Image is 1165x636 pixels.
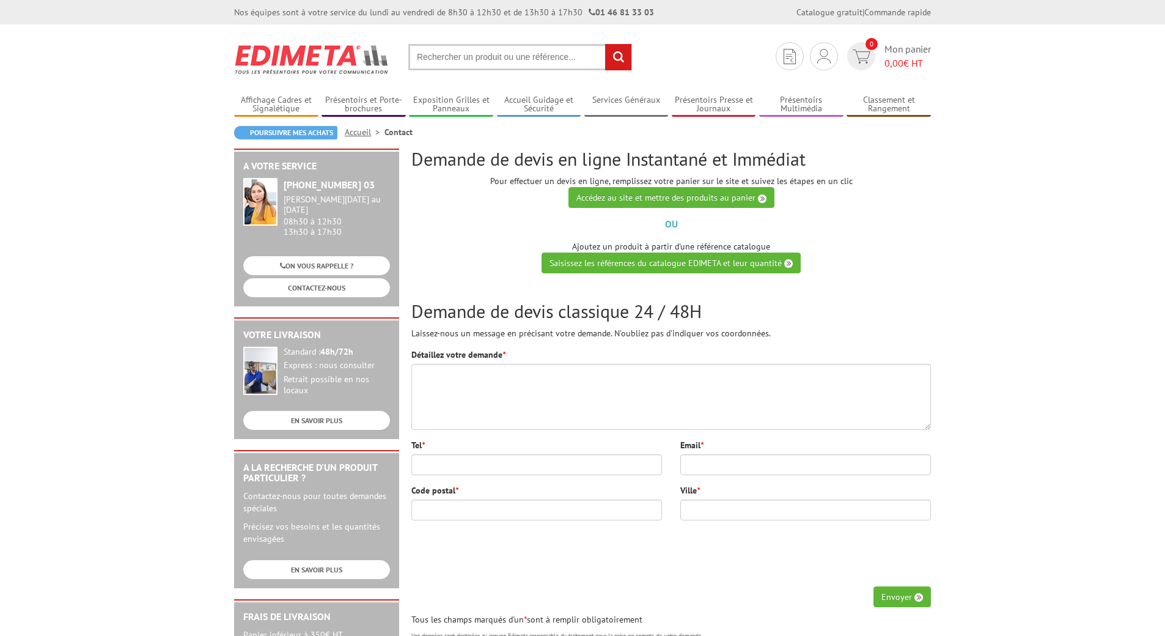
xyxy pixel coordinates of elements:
img: devis rapide [817,49,831,64]
iframe: reCAPTCHA [745,530,931,577]
label: Email [680,439,704,451]
p: Pour effectuer un devis en ligne, remplissez votre panier sur le site et suivez les étapes en un ... [411,175,931,208]
h2: Frais de Livraison [243,612,390,623]
div: Express : nous consulter [284,360,390,371]
div: [PERSON_NAME][DATE] au [DATE] [284,194,390,215]
div: Laissez-nous un message en précisant votre demande. N'oubliez pas d'indiquer vos coordonnées. [411,301,931,339]
img: devis rapide [784,49,796,64]
h2: A votre service [243,161,390,172]
strong: [PHONE_NUMBER] 03 [284,179,375,191]
a: EN SAVOIR PLUS [243,411,390,430]
img: widget-service.jpg [243,178,277,226]
a: EN SAVOIR PLUS [243,560,390,579]
span: € HT [884,56,931,70]
button: Envoyer [873,586,931,607]
a: Saisissez les références du catalogue EDIMETA et leur quantité [542,253,801,273]
h2: Demande de devis classique 24 / 48H [411,301,931,321]
img: Edimeta [234,37,390,82]
label: Ville [680,484,700,497]
a: ON VOUS RAPPELLE ? [243,256,390,275]
a: CONTACTEZ-NOUS [243,278,390,297]
p: OU [411,217,931,231]
label: Code postal [411,484,458,497]
a: Affichage Cadres et Signalétique [234,95,318,115]
a: Accédez au site et mettre des produits au panier [568,187,774,208]
p: Contactez-nous pour toutes demandes spéciales [243,490,390,514]
div: Retrait possible en nos locaux [284,374,390,396]
img: devis rapide [853,50,870,64]
a: Présentoirs et Porte-brochures [322,95,406,115]
a: Services Généraux [584,95,669,115]
a: Catalogue gratuit [796,7,862,18]
span: 0,00 [884,57,903,69]
strong: 48h/72h [320,346,353,357]
a: Présentoirs Presse et Journaux [672,95,756,115]
strong: 01 46 81 33 03 [589,7,654,18]
p: Ajoutez un produit à partir d'une référence catalogue [411,240,931,273]
img: widget-livraison.jpg [243,347,277,395]
img: angle-right.png [914,593,923,602]
input: rechercher [605,44,631,70]
span: 0 [865,38,878,50]
span: Mon panier [884,42,931,70]
h2: Votre livraison [243,330,390,341]
p: Tous les champs marqués d'un sont à remplir obligatoirement [411,613,931,626]
a: devis rapide 0 Mon panier 0,00€ HT [844,42,931,70]
label: Détaillez votre demande [411,349,505,361]
img: angle-right.png [784,259,793,268]
a: Accueil Guidage et Sécurité [497,95,581,115]
h2: A la recherche d'un produit particulier ? [243,462,390,484]
img: angle-right.png [758,194,766,203]
div: 08h30 à 12h30 13h30 à 17h30 [284,194,390,237]
input: Rechercher un produit ou une référence... [408,44,632,70]
a: Présentoirs Multimédia [759,95,843,115]
li: Contact [384,126,413,138]
a: Commande rapide [864,7,931,18]
a: Exposition Grilles et Panneaux [409,95,493,115]
h2: Demande de devis en ligne Instantané et Immédiat [411,149,931,169]
label: Tel [411,439,425,451]
p: Précisez vos besoins et les quantités envisagées [243,520,390,545]
a: Classement et Rangement [847,95,931,115]
div: | [796,6,931,18]
a: Accueil [345,127,384,138]
div: Standard : [284,347,390,358]
div: Nos équipes sont à votre service du lundi au vendredi de 8h30 à 12h30 et de 13h30 à 17h30 [234,6,654,18]
a: Poursuivre mes achats [234,126,337,139]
